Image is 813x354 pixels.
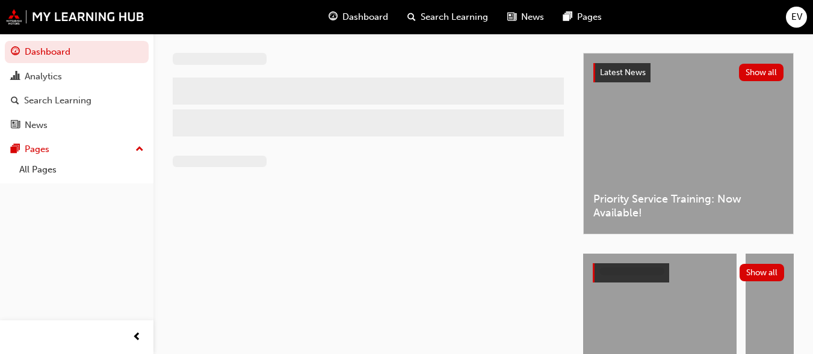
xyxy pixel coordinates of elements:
[398,5,498,29] a: search-iconSearch Learning
[740,264,785,281] button: Show all
[593,192,784,219] span: Priority Service Training: Now Available!
[554,5,611,29] a: pages-iconPages
[135,142,144,157] span: up-icon
[11,47,20,58] span: guage-icon
[786,7,807,28] button: EV
[329,10,338,25] span: guage-icon
[5,114,149,136] a: News
[11,144,20,155] span: pages-icon
[507,10,516,25] span: news-icon
[319,5,398,29] a: guage-iconDashboard
[563,10,572,25] span: pages-icon
[593,263,784,282] a: Show all
[11,72,20,82] span: chart-icon
[583,53,794,234] a: Latest NewsShow allPriority Service Training: Now Available!
[521,10,544,24] span: News
[407,10,416,25] span: search-icon
[791,10,802,24] span: EV
[14,160,149,179] a: All Pages
[600,67,646,78] span: Latest News
[5,138,149,160] button: Pages
[25,118,48,132] div: News
[5,38,149,138] button: DashboardAnalyticsSearch LearningNews
[24,94,91,108] div: Search Learning
[25,70,62,84] div: Analytics
[593,63,784,82] a: Latest NewsShow all
[5,66,149,88] a: Analytics
[498,5,554,29] a: news-iconNews
[25,142,49,156] div: Pages
[5,41,149,63] a: Dashboard
[5,90,149,112] a: Search Learning
[11,96,19,106] span: search-icon
[11,120,20,131] span: news-icon
[577,10,602,24] span: Pages
[421,10,488,24] span: Search Learning
[132,330,141,345] span: prev-icon
[342,10,388,24] span: Dashboard
[739,64,784,81] button: Show all
[6,9,144,25] img: mmal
